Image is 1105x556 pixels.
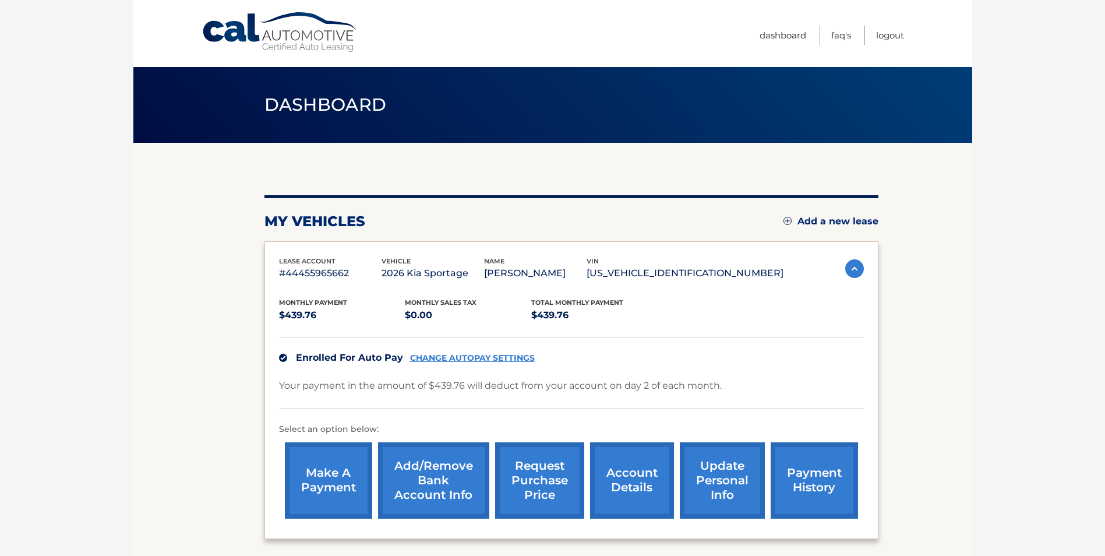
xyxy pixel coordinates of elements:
[484,265,587,281] p: [PERSON_NAME]
[378,442,489,519] a: Add/Remove bank account info
[405,307,531,323] p: $0.00
[760,26,806,45] a: Dashboard
[405,298,476,307] span: Monthly sales Tax
[590,442,674,519] a: account details
[279,423,864,437] p: Select an option below:
[771,442,858,519] a: payment history
[587,257,599,265] span: vin
[279,298,347,307] span: Monthly Payment
[831,26,851,45] a: FAQ's
[680,442,765,519] a: update personal info
[587,265,783,281] p: [US_VEHICLE_IDENTIFICATION_NUMBER]
[279,354,287,362] img: check.svg
[279,307,405,323] p: $439.76
[279,378,722,394] p: Your payment in the amount of $439.76 will deduct from your account on day 2 of each month.
[279,257,336,265] span: lease account
[279,265,382,281] p: #44455965662
[264,94,387,115] span: Dashboard
[285,442,372,519] a: make a payment
[531,298,623,307] span: Total Monthly Payment
[410,353,535,363] a: CHANGE AUTOPAY SETTINGS
[382,257,411,265] span: vehicle
[783,216,878,227] a: Add a new lease
[783,217,792,225] img: add.svg
[484,257,504,265] span: name
[531,307,658,323] p: $439.76
[382,265,484,281] p: 2026 Kia Sportage
[495,442,584,519] a: request purchase price
[876,26,904,45] a: Logout
[202,12,359,53] a: Cal Automotive
[296,352,403,363] span: Enrolled For Auto Pay
[264,213,365,230] h2: my vehicles
[845,259,864,278] img: accordion-active.svg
